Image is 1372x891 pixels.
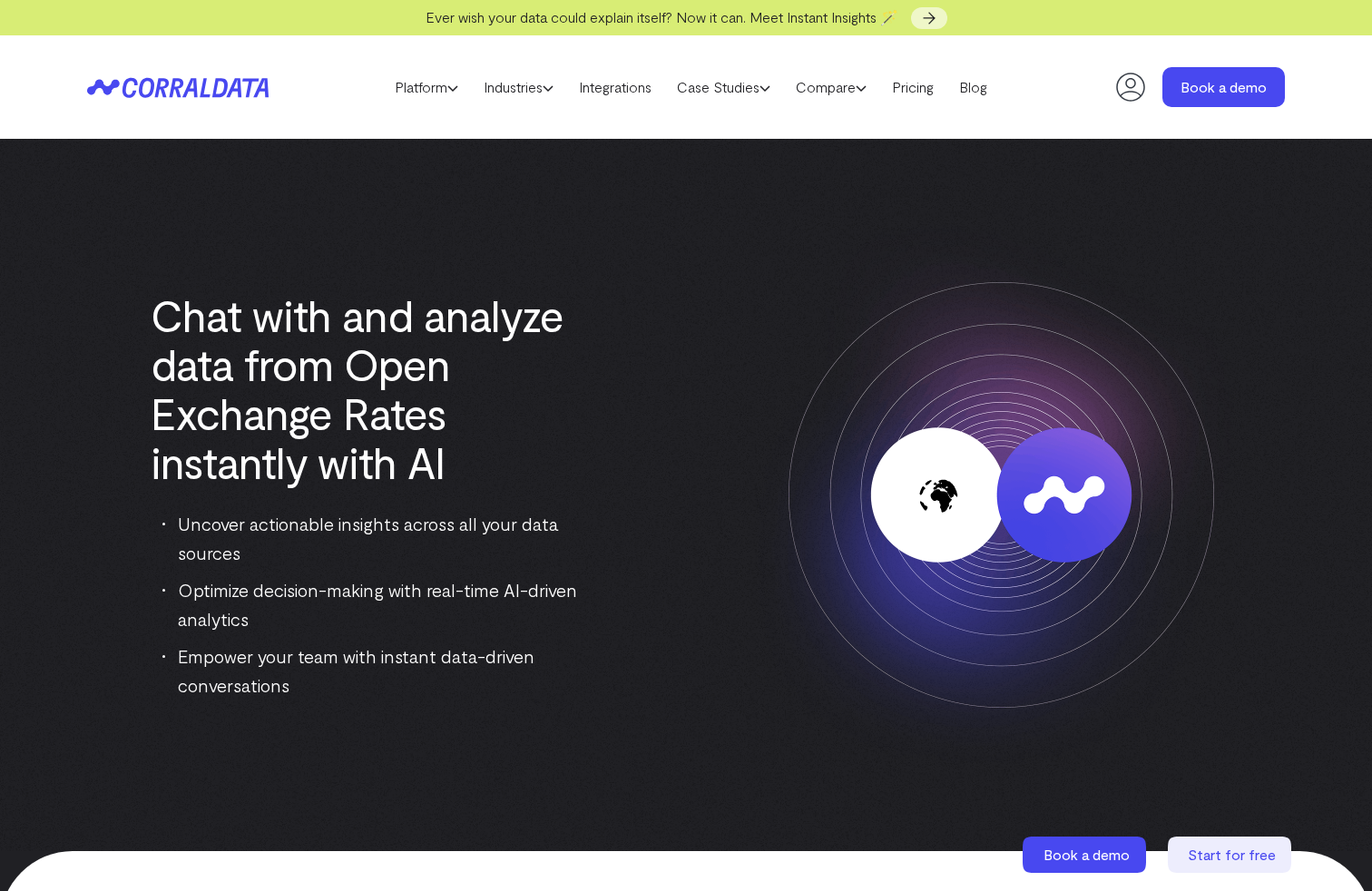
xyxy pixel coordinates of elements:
a: Start for free [1168,837,1295,873]
span: Book a demo [1044,846,1130,863]
a: Blog [946,73,1000,101]
li: Uncover actionable insights across all your data sources [162,509,591,567]
span: Start for free [1188,846,1276,863]
a: Case Studies [664,73,783,101]
h1: Chat with and analyze data from Open Exchange Rates instantly with AI [151,290,591,486]
a: Book a demo [1162,67,1285,107]
li: Empower your team with instant data-driven conversations [162,641,591,700]
a: Industries [471,73,566,101]
a: Platform [382,73,471,101]
a: Compare [783,73,879,101]
a: Book a demo [1023,837,1150,873]
a: Pricing [879,73,946,101]
span: Ever wish your data could explain itself? Now it can. Meet Instant Insights 🪄 [426,8,898,25]
a: Integrations [566,73,664,101]
li: Optimize decision-making with real-time AI-driven analytics [162,575,591,633]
